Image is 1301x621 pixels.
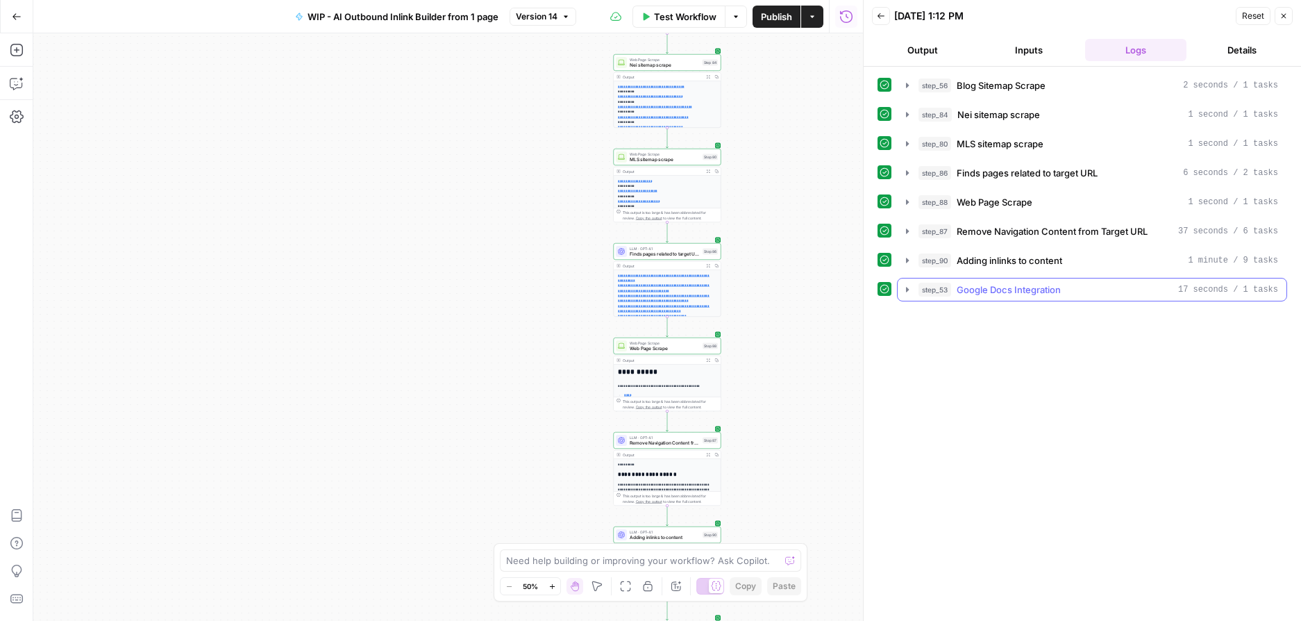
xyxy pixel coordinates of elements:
[703,154,718,160] div: Step 80
[918,108,952,122] span: step_84
[630,534,700,541] span: Adding inlinks to content
[703,343,718,349] div: Step 88
[630,62,700,69] span: Nei sitemap scrape
[918,137,951,151] span: step_80
[1188,254,1278,267] span: 1 minute / 9 tasks
[630,340,700,346] span: Web Page Scrape
[898,74,1286,97] button: 2 seconds / 1 tasks
[1188,108,1278,121] span: 1 second / 1 tasks
[623,74,702,80] div: Output
[773,580,796,593] span: Paste
[918,195,951,209] span: step_88
[630,435,700,440] span: LLM · GPT-4.1
[1236,7,1270,25] button: Reset
[630,529,700,535] span: LLM · GPT-4.1
[623,169,702,174] div: Output
[1183,79,1278,92] span: 2 seconds / 1 tasks
[636,405,662,409] span: Copy the output
[623,263,702,269] div: Output
[898,162,1286,184] button: 6 seconds / 2 tasks
[918,224,951,238] span: step_87
[630,251,700,258] span: Finds pages related to target URL
[623,452,702,458] div: Output
[898,191,1286,213] button: 1 second / 1 tasks
[308,10,498,24] span: WIP - AI Outbound Inlink Builder from 1 page
[630,151,700,157] span: Web Page Scrape
[957,108,1040,122] span: Nei sitemap scrape
[1085,39,1186,61] button: Logs
[957,224,1148,238] span: Remove Navigation Content from Target URL
[510,8,576,26] button: Version 14
[957,137,1043,151] span: MLS sitemap scrape
[623,493,718,504] div: This output is too large & has been abbreviated for review. to view the full content.
[666,222,669,242] g: Edge from step_80 to step_86
[957,78,1046,92] span: Blog Sitemap Scrape
[516,10,557,23] span: Version 14
[918,78,951,92] span: step_56
[666,600,669,620] g: Edge from step_90 to step_53
[666,411,669,431] g: Edge from step_88 to step_87
[898,220,1286,242] button: 37 seconds / 6 tasks
[1178,283,1278,296] span: 17 seconds / 1 tasks
[767,577,801,595] button: Paste
[523,581,538,592] span: 50%
[898,279,1286,301] button: 17 seconds / 1 tasks
[703,532,718,538] div: Step 90
[623,210,718,221] div: This output is too large & has been abbreviated for review. to view the full content.
[957,254,1062,267] span: Adding inlinks to content
[918,166,951,180] span: step_86
[666,33,669,53] g: Edge from step_56 to step_84
[630,345,700,352] span: Web Page Scrape
[636,499,662,504] span: Copy the output
[872,39,973,61] button: Output
[730,577,762,595] button: Copy
[918,283,951,297] span: step_53
[666,506,669,526] g: Edge from step_87 to step_90
[1183,167,1278,179] span: 6 seconds / 2 tasks
[654,10,716,24] span: Test Workflow
[703,249,718,255] div: Step 86
[1178,225,1278,238] span: 37 seconds / 6 tasks
[735,580,756,593] span: Copy
[1192,39,1293,61] button: Details
[898,133,1286,155] button: 1 second / 1 tasks
[957,283,1061,297] span: Google Docs Integration
[630,246,700,251] span: LLM · GPT-4.1
[979,39,1080,61] button: Inputs
[636,216,662,220] span: Copy the output
[623,358,702,363] div: Output
[918,254,951,267] span: step_90
[623,399,718,410] div: This output is too large & has been abbreviated for review. to view the full content.
[1188,138,1278,150] span: 1 second / 1 tasks
[630,156,700,163] span: MLS sitemap scrape
[1188,196,1278,208] span: 1 second / 1 tasks
[703,60,719,66] div: Step 84
[630,57,700,63] span: Web Page Scrape
[632,6,725,28] button: Test Workflow
[287,6,507,28] button: WIP - AI Outbound Inlink Builder from 1 page
[957,166,1098,180] span: Finds pages related to target URL
[630,440,700,447] span: Remove Navigation Content from Target URL
[898,104,1286,126] button: 1 second / 1 tasks
[753,6,800,28] button: Publish
[666,317,669,337] g: Edge from step_86 to step_88
[1242,10,1264,22] span: Reset
[666,128,669,148] g: Edge from step_84 to step_80
[703,438,718,444] div: Step 87
[957,195,1032,209] span: Web Page Scrape
[898,249,1286,272] button: 1 minute / 9 tasks
[761,10,792,24] span: Publish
